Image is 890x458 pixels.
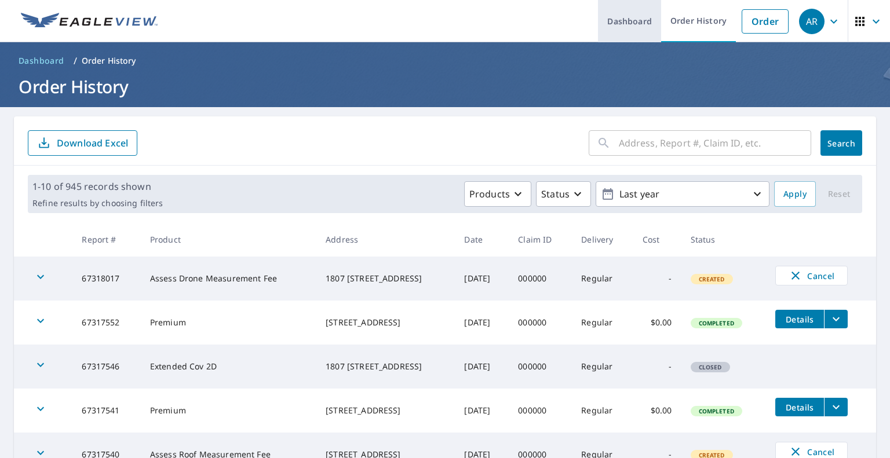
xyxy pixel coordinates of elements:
[774,181,816,207] button: Apply
[72,222,140,257] th: Report #
[14,75,876,98] h1: Order History
[28,130,137,156] button: Download Excel
[141,345,316,389] td: Extended Cov 2D
[572,257,633,301] td: Regular
[782,402,817,413] span: Details
[572,345,633,389] td: Regular
[787,269,836,283] span: Cancel
[57,137,128,149] p: Download Excel
[455,257,509,301] td: [DATE]
[82,55,136,67] p: Order History
[742,9,789,34] a: Order
[783,187,807,201] span: Apply
[141,389,316,433] td: Premium
[633,301,681,345] td: $0.00
[692,275,732,283] span: Created
[824,398,848,416] button: filesDropdownBtn-67317541
[572,222,633,257] th: Delivery
[141,257,316,301] td: Assess Drone Measurement Fee
[509,222,572,257] th: Claim ID
[633,389,681,433] td: $0.00
[824,310,848,328] button: filesDropdownBtn-67317552
[72,345,140,389] td: 67317546
[596,181,769,207] button: Last year
[509,257,572,301] td: 000000
[19,55,64,67] span: Dashboard
[326,273,446,284] div: 1807 [STREET_ADDRESS]
[536,181,591,207] button: Status
[692,319,741,327] span: Completed
[326,405,446,416] div: [STREET_ADDRESS]
[619,127,811,159] input: Address, Report #, Claim ID, etc.
[469,187,510,201] p: Products
[830,138,853,149] span: Search
[455,222,509,257] th: Date
[141,222,316,257] th: Product
[141,301,316,345] td: Premium
[572,301,633,345] td: Regular
[464,181,531,207] button: Products
[326,317,446,328] div: [STREET_ADDRESS]
[681,222,767,257] th: Status
[72,301,140,345] td: 67317552
[633,222,681,257] th: Cost
[820,130,862,156] button: Search
[72,257,140,301] td: 67318017
[509,345,572,389] td: 000000
[326,361,446,372] div: 1807 [STREET_ADDRESS]
[72,389,140,433] td: 67317541
[14,52,876,70] nav: breadcrumb
[775,310,824,328] button: detailsBtn-67317552
[541,187,570,201] p: Status
[782,314,817,325] span: Details
[509,301,572,345] td: 000000
[455,389,509,433] td: [DATE]
[74,54,77,68] li: /
[316,222,455,257] th: Address
[455,301,509,345] td: [DATE]
[799,9,825,34] div: AR
[21,13,158,30] img: EV Logo
[32,179,163,193] p: 1-10 of 945 records shown
[509,389,572,433] td: 000000
[633,257,681,301] td: -
[692,407,741,415] span: Completed
[14,52,69,70] a: Dashboard
[455,345,509,389] td: [DATE]
[775,266,848,285] button: Cancel
[572,389,633,433] td: Regular
[633,345,681,389] td: -
[615,184,750,204] p: Last year
[692,363,729,371] span: Closed
[32,198,163,208] p: Refine results by choosing filters
[775,398,824,416] button: detailsBtn-67317541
